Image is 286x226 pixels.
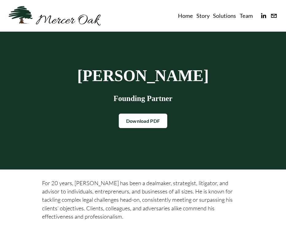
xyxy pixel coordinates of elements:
a: Solutions [213,11,236,21]
a: Story [196,11,210,21]
a: Download PDF [119,114,168,128]
h1: [PERSON_NAME] [76,68,210,84]
p: For 20 years, [PERSON_NAME] has been a dealmaker, strategist, litigator, and advisor to individua... [42,179,244,221]
a: Team [240,11,253,21]
a: info@merceroaklaw.com [270,12,277,19]
h3: Founding Partner [76,94,210,103]
a: Home [178,11,193,21]
a: linkedin-unauth [260,12,267,19]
